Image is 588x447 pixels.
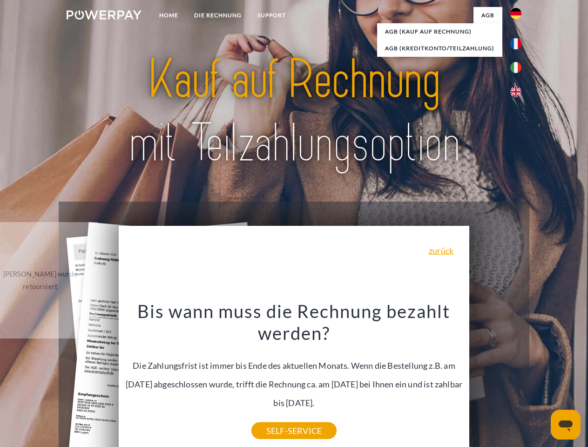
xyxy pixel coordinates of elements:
[510,86,521,97] img: en
[251,422,337,439] a: SELF-SERVICE
[510,38,521,49] img: fr
[551,410,581,440] iframe: Schaltfläche zum Öffnen des Messaging-Fensters
[377,40,502,57] a: AGB (Kreditkonto/Teilzahlung)
[124,300,464,431] div: Die Zahlungsfrist ist immer bis Ende des aktuellen Monats. Wenn die Bestellung z.B. am [DATE] abg...
[510,8,521,19] img: de
[377,23,502,40] a: AGB (Kauf auf Rechnung)
[67,10,142,20] img: logo-powerpay-white.svg
[151,7,186,24] a: Home
[473,7,502,24] a: agb
[89,45,499,178] img: title-powerpay_de.svg
[429,246,453,255] a: zurück
[124,300,464,345] h3: Bis wann muss die Rechnung bezahlt werden?
[186,7,250,24] a: DIE RECHNUNG
[510,62,521,73] img: it
[250,7,294,24] a: SUPPORT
